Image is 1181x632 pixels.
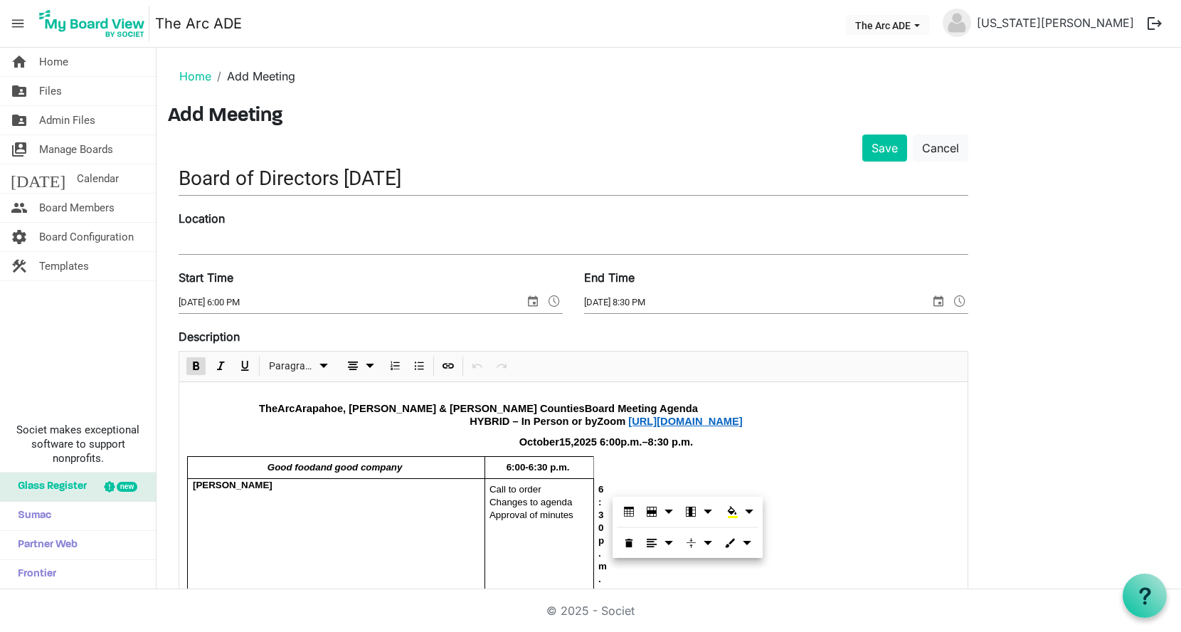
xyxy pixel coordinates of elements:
a: The Arc ADE [155,9,242,38]
span: p [672,436,678,448]
li: Add Meeting [211,68,295,85]
button: dropdownbutton [339,357,381,375]
span: Manage Boards [39,135,113,164]
span: genda [667,403,698,414]
span: C [540,403,548,414]
span: 2025 [573,436,597,448]
span: Sumac [11,502,51,530]
button: Table Remove [620,534,639,552]
div: Underline [233,352,257,381]
div: Table Cell Vertical Align [680,528,719,558]
label: Start Time [179,269,233,286]
a: Home [179,69,211,83]
button: dropdownbutton [644,502,678,521]
button: dropdownbutton [644,534,678,552]
div: Insert Link [436,352,460,381]
span: rc [285,403,295,414]
span: .m. [678,436,693,448]
span: 6:00-6:30 p.m. [507,462,570,473]
button: Table Header [620,502,639,521]
button: dropdownbutton [722,534,756,552]
span: Frontier [11,560,56,589]
button: dropdownbutton [683,502,717,521]
div: Styles [719,528,758,558]
span: 0 [663,436,669,448]
span: switch_account [11,135,28,164]
div: Italic [208,352,233,381]
div: Background Color [719,497,758,527]
span: 6 [600,436,605,448]
a: My Board View Logo [35,6,155,41]
span: people [11,194,28,222]
div: Table Columns [680,497,719,527]
button: Italic [211,357,230,375]
button: Paragraph dropdownbutton [264,357,334,375]
span: Societ makes exceptional software to support nonprofits. [6,423,149,465]
span: 3 [657,436,663,448]
a: Cancel [913,135,968,162]
button: Numbered List [385,357,404,375]
span: Files [39,77,62,105]
span: folder_shared [11,77,28,105]
label: End Time [584,269,635,286]
div: Table Header [617,497,641,527]
span: dropdownbutton [722,502,756,521]
span: Admin Files [39,106,95,135]
div: new [117,482,137,492]
span: A [660,403,667,414]
a: [URL][DOMAIN_NAME] [628,417,742,427]
span: Paragraph [269,357,315,375]
h3: Add Meeting [168,105,1170,129]
div: Alignments [337,352,383,381]
span: and good company [315,462,402,473]
span: 6:3 [598,484,603,520]
span: M [618,403,626,414]
span: Changes to agenda [489,497,572,507]
div: Alignments [641,528,680,558]
div: Bulleted List [407,352,431,381]
label: Location [179,210,225,227]
a: © 2025 - Societ [546,604,635,618]
div: Bold [184,352,208,381]
span: Templates [39,252,89,280]
span: p [620,436,627,448]
span: menu [4,10,31,37]
span: [DATE] [11,164,65,193]
img: no-profile-picture.svg [943,9,971,37]
div: Table Rows [641,497,680,527]
span: Home [39,48,68,76]
div: Formats [262,352,337,381]
button: Underline [235,357,254,375]
button: Save [862,135,907,162]
span: [PERSON_NAME] [193,480,272,490]
span: p.m. [598,535,607,584]
span: 15, [559,436,573,448]
span: – [642,436,647,448]
button: Bulleted List [409,357,428,375]
input: Title [179,162,968,195]
label: Description [179,328,240,345]
span: 0 [598,522,603,533]
button: The Arc ADE dropdownbutton [846,15,929,35]
span: select [930,292,947,310]
span: select [524,292,541,310]
span: folder_shared [11,106,28,135]
a: [US_STATE][PERSON_NAME] [971,9,1140,37]
button: Insert Link [438,357,457,375]
span: :00 [605,436,620,448]
span: A [277,403,285,414]
span: Board [585,403,615,414]
span: 8 [648,436,654,448]
span: Calendar [77,164,119,193]
span: Partner Web [11,531,78,559]
span: Approval of minutes [489,510,573,520]
span: eeting [626,403,657,414]
div: Table Remove [617,528,641,558]
span: Board Configuration [39,223,134,251]
span: : [654,436,657,448]
button: Bold [186,357,206,375]
span: .m. [627,436,642,448]
span: October [519,436,559,448]
span: Good food [268,462,315,473]
span: Glass Register [11,473,87,501]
